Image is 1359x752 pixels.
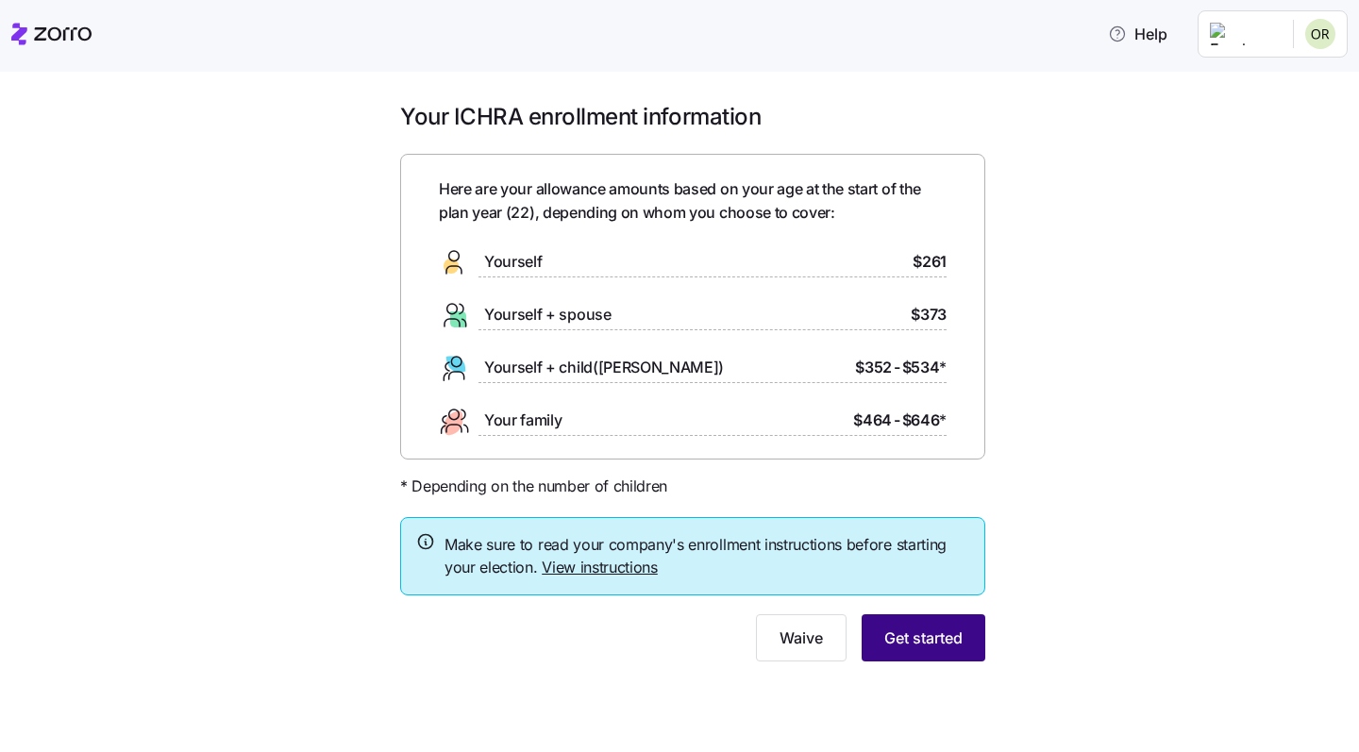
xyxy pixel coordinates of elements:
[542,558,658,577] a: View instructions
[884,627,963,649] span: Get started
[853,409,892,432] span: $464
[439,177,947,225] span: Here are your allowance amounts based on your age at the start of the plan year ( 22 ), depending...
[400,475,667,498] span: * Depending on the number of children
[1093,15,1183,53] button: Help
[400,102,985,131] h1: Your ICHRA enrollment information
[484,303,612,326] span: Yourself + spouse
[855,356,892,379] span: $352
[913,250,947,274] span: $261
[911,303,947,326] span: $373
[1108,23,1167,45] span: Help
[780,627,823,649] span: Waive
[484,409,562,432] span: Your family
[484,356,724,379] span: Yourself + child([PERSON_NAME])
[894,356,900,379] span: -
[894,409,900,432] span: -
[862,614,985,661] button: Get started
[1305,19,1335,49] img: 3517cea419b7a64d2f3954a9381050d6
[1210,23,1278,45] img: Employer logo
[484,250,542,274] span: Yourself
[756,614,847,661] button: Waive
[445,533,969,580] span: Make sure to read your company's enrollment instructions before starting your election.
[902,409,947,432] span: $646
[902,356,947,379] span: $534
